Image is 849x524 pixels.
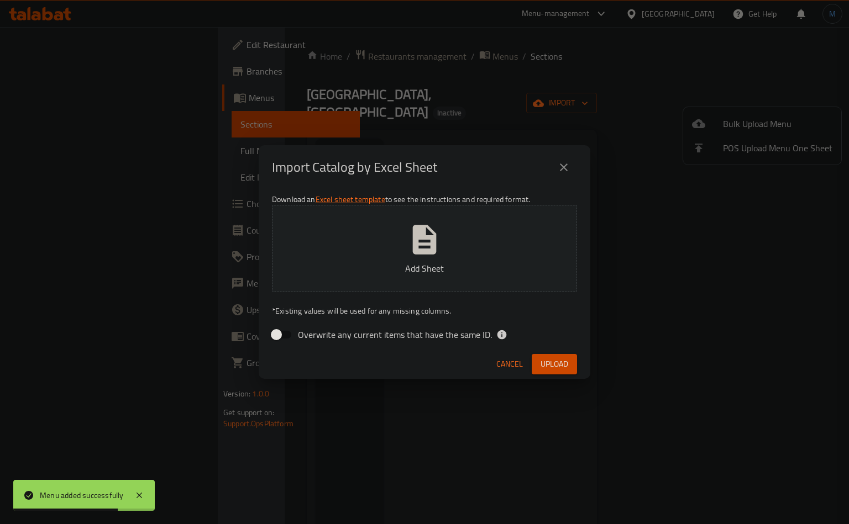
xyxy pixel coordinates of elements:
[492,354,527,374] button: Cancel
[496,329,507,340] svg: If the overwrite option isn't selected, then the items that match an existing ID will be ignored ...
[272,205,577,292] button: Add Sheet
[272,158,437,176] h2: Import Catalog by Excel Sheet
[289,262,560,275] p: Add Sheet
[316,192,385,207] a: Excel sheet template
[272,305,577,316] p: Existing values will be used for any missing columns.
[551,154,577,181] button: close
[532,354,577,374] button: Upload
[259,189,590,350] div: Download an to see the instructions and required format.
[496,357,523,371] span: Cancel
[298,328,492,341] span: Overwrite any current items that have the same ID.
[541,357,568,371] span: Upload
[40,489,124,501] div: Menu added successfully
